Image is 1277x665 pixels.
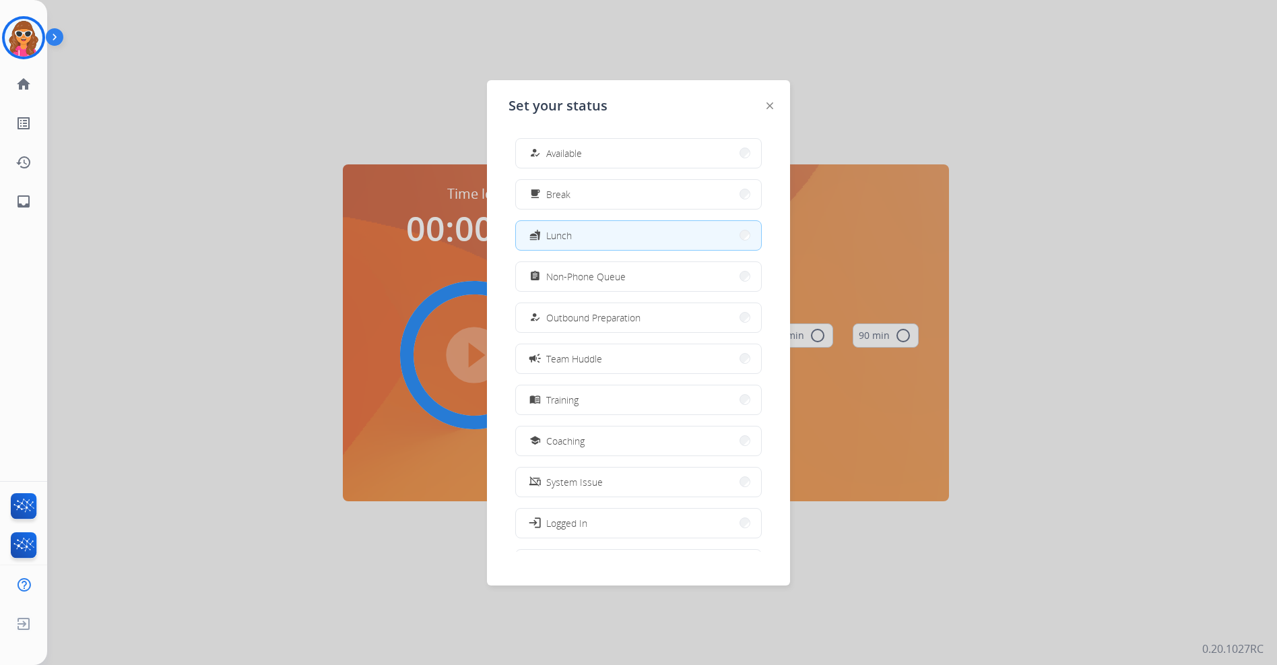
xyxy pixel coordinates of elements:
span: Logged In [546,516,587,530]
mat-icon: list_alt [15,115,32,131]
mat-icon: how_to_reg [529,148,541,159]
mat-icon: phonelink_off [529,476,541,488]
mat-icon: campaign [528,352,542,365]
span: Training [546,393,579,407]
mat-icon: inbox [15,193,32,210]
mat-icon: home [15,76,32,92]
mat-icon: history [15,154,32,170]
button: Training [516,385,761,414]
span: Lunch [546,228,572,243]
mat-icon: menu_book [529,394,541,406]
p: 0.20.1027RC [1202,641,1264,657]
span: Coaching [546,434,585,448]
span: System Issue [546,475,603,489]
mat-icon: how_to_reg [529,312,541,323]
span: Break [546,187,570,201]
mat-icon: assignment [529,271,541,282]
mat-icon: school [529,435,541,447]
button: Break [516,180,761,209]
button: Logged In [516,509,761,538]
button: Lunch [516,221,761,250]
span: Outbound Preparation [546,311,641,325]
span: Set your status [509,96,608,115]
button: Non-Phone Queue [516,262,761,291]
img: avatar [5,19,42,57]
img: close-button [766,102,773,109]
mat-icon: fastfood [529,230,541,241]
span: Team Huddle [546,352,602,366]
button: Outbound Preparation [516,303,761,332]
span: Available [546,146,582,160]
button: Offline [516,550,761,579]
mat-icon: free_breakfast [529,189,541,200]
button: System Issue [516,468,761,497]
mat-icon: login [528,516,542,530]
button: Team Huddle [516,344,761,373]
button: Available [516,139,761,168]
button: Coaching [516,426,761,455]
span: Non-Phone Queue [546,270,626,284]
